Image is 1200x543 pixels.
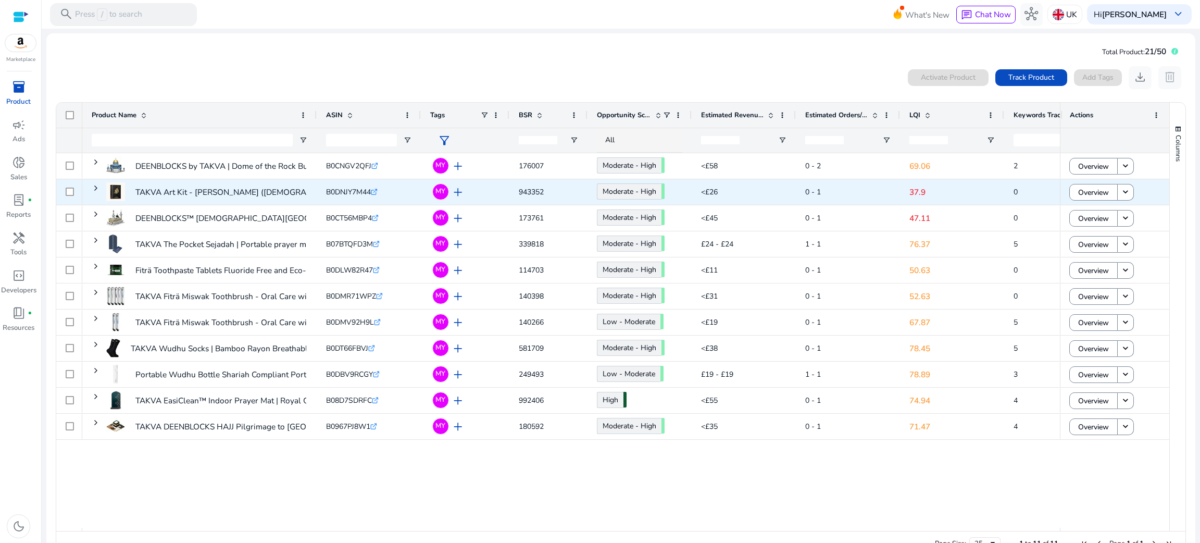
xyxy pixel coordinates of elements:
span: add [451,368,465,381]
a: Low - Moderate [597,314,660,330]
span: MY [435,371,445,377]
button: Overview [1069,184,1118,201]
span: Overview [1078,234,1109,255]
span: add [451,316,465,329]
a: Moderate - High [597,262,661,278]
mat-icon: keyboard_arrow_down [1120,265,1131,276]
p: Developers [1,286,36,296]
span: 140398 [519,291,544,301]
p: Product [6,97,31,107]
span: 0 - 1 [805,422,821,431]
span: Overview [1078,312,1109,334]
button: Overview [1069,340,1118,357]
img: 41CZpYTfmmL._AC_US100_.jpg [106,391,125,410]
span: 63.80 [661,236,665,251]
span: 2 [1014,161,1018,171]
button: Open Filter Menu [570,136,578,144]
p: 69.06 [909,155,995,177]
span: Product Name [92,110,136,120]
span: 3 [1014,369,1018,379]
img: uk.svg [1053,9,1064,20]
span: <£38 [701,343,718,353]
img: 41zK2Mxen1L._AC_US40_.jpg [106,208,125,227]
span: 0 - 1 [805,396,821,405]
span: chat [961,9,972,21]
a: Low - Moderate [597,366,660,382]
span: handyman [12,231,26,245]
span: add [451,290,465,303]
span: add [451,238,465,251]
span: 1 - 1 [805,369,821,379]
span: BSR [519,110,532,120]
span: Columns [1173,135,1183,162]
input: ASIN Filter Input [326,134,397,146]
span: <£31 [701,291,718,301]
span: Keywords Tracked [1014,110,1072,120]
a: Moderate - High [597,236,661,252]
span: 943352 [519,187,544,197]
button: Overview [1069,158,1118,175]
p: 71.47 [909,416,995,437]
span: 0 - 1 [805,265,821,275]
p: 52.63 [909,286,995,307]
span: 67.93 [661,209,665,225]
p: 74.94 [909,390,995,411]
p: Tools [10,248,27,258]
p: DEENBLOCKS™ [DEMOGRAPHIC_DATA][GEOGRAPHIC_DATA] | Build and Learn Educational Building... [135,207,515,229]
span: <£45 [701,213,718,223]
button: Open Filter Menu [778,136,786,144]
a: Moderate - High [597,288,661,304]
button: Overview [1069,236,1118,253]
span: MY [435,266,445,273]
span: 5 [1014,239,1018,249]
span: MY [435,344,445,351]
span: Overview [1078,208,1109,229]
button: Open Filter Menu [299,136,307,144]
img: amazon.svg [5,34,36,52]
p: Portable Wudhu Bottle Shariah Compliant Portable Wudhu Sprayer... [135,364,387,385]
button: Overview [1069,392,1118,409]
span: 0 [1014,213,1018,223]
span: Overview [1078,364,1109,386]
span: 581709 [519,343,544,353]
p: TAKVA The Pocket Sejadah | Portable prayer mat (designed in [GEOGRAPHIC_DATA]... [135,233,450,255]
img: 31vk3GaIzXL._AC_US40_.jpg [106,261,125,279]
span: <£55 [701,396,718,405]
a: Moderate - High [597,340,661,356]
p: 67.87 [909,312,995,333]
p: 37.9 [909,181,995,203]
p: Sales [10,172,27,183]
span: B0DBV9RCGY [326,369,373,379]
button: Overview [1069,288,1118,305]
a: Moderate - High [597,209,661,226]
p: Resources [3,323,34,334]
span: MY [435,214,445,221]
span: Overview [1078,182,1109,203]
span: 0 - 1 [805,213,821,223]
span: 0 - 1 [805,291,821,301]
span: 339818 [519,239,544,249]
span: B0DMR71WPZ [326,291,376,301]
p: TAKVA DEENBLOCKS HAJJ Pilgrimage to [GEOGRAPHIC_DATA] Blocks [DATE]... [135,416,429,437]
span: add [451,212,465,225]
span: 68.54 [661,183,665,199]
mat-icon: keyboard_arrow_down [1120,239,1131,250]
a: High [597,392,623,408]
span: <£19 [701,317,718,327]
b: [PERSON_NAME] [1102,9,1167,20]
p: TAKVA Art Kit - [PERSON_NAME] ([DEMOGRAPHIC_DATA]) [135,181,355,203]
span: add [451,186,465,199]
mat-icon: keyboard_arrow_down [1120,396,1131,406]
span: Track Product [1008,72,1054,83]
span: add [451,159,465,173]
mat-icon: keyboard_arrow_down [1120,187,1131,198]
p: 47.11 [909,207,995,229]
span: 56.75 [660,366,664,381]
span: 4 [1014,422,1018,431]
span: 0 - 2 [805,161,821,171]
span: Tags [430,110,445,120]
span: Opportunity Score [597,110,651,120]
span: 176007 [519,161,544,171]
p: 50.63 [909,260,995,281]
span: 0 - 1 [805,317,821,327]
